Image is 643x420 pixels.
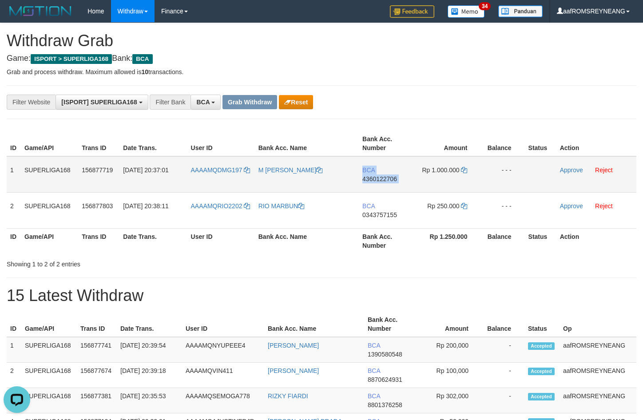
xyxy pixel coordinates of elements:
td: Rp 302,000 [418,388,482,413]
button: Reset [279,95,313,109]
td: 1 [7,337,21,363]
th: Amount [414,131,480,156]
th: User ID [187,228,255,254]
span: AAAAMQRIO2202 [191,202,242,210]
th: Date Trans. [117,312,182,337]
td: - [482,388,524,413]
td: - [482,337,524,363]
span: 156877719 [82,166,113,174]
span: BCA [132,54,152,64]
td: 2 [7,192,21,228]
span: Copy 0343757155 to clipboard [362,211,397,218]
th: ID [7,312,21,337]
th: Rp 1.250.000 [414,228,480,254]
span: ISPORT > SUPERLIGA168 [31,54,112,64]
th: Status [524,312,560,337]
td: - - - [480,192,524,228]
a: Approve [560,202,583,210]
th: Bank Acc. Number [359,131,414,156]
span: Accepted [528,342,555,350]
th: Game/API [21,312,77,337]
th: Bank Acc. Name [255,131,359,156]
div: Filter Website [7,95,56,110]
th: Bank Acc. Name [255,228,359,254]
td: Rp 200,000 [418,337,482,363]
a: Copy 250000 to clipboard [461,202,467,210]
img: Feedback.jpg [390,5,434,18]
th: Game/API [21,228,78,254]
span: Accepted [528,368,555,375]
a: Reject [595,166,613,174]
th: User ID [187,131,255,156]
span: AAAAMQDMG197 [191,166,242,174]
td: 1 [7,156,21,193]
th: Op [560,312,636,337]
span: [DATE] 20:38:11 [123,202,168,210]
td: AAAAMQVIN411 [182,363,264,388]
span: 34 [479,2,491,10]
strong: 10 [141,68,148,75]
span: BCA [362,202,375,210]
button: Grab Withdraw [222,95,277,109]
a: AAAAMQRIO2202 [191,202,250,210]
th: ID [7,131,21,156]
td: [DATE] 20:39:18 [117,363,182,388]
span: Accepted [528,393,555,400]
td: - - - [480,156,524,193]
th: User ID [182,312,264,337]
td: [DATE] 20:39:54 [117,337,182,363]
a: [PERSON_NAME] [268,367,319,374]
th: Game/API [21,131,78,156]
th: Status [525,228,556,254]
span: Copy 4360122706 to clipboard [362,175,397,182]
a: Copy 1000000 to clipboard [461,166,467,174]
td: SUPERLIGA168 [21,192,78,228]
th: Action [556,131,636,156]
td: [DATE] 20:35:53 [117,388,182,413]
span: BCA [196,99,210,106]
td: 156877381 [77,388,117,413]
a: Approve [560,166,583,174]
th: Bank Acc. Name [264,312,364,337]
td: SUPERLIGA168 [21,156,78,193]
td: Rp 100,000 [418,363,482,388]
div: Showing 1 to 2 of 2 entries [7,256,261,269]
th: Date Trans. [119,131,187,156]
span: Copy 1390580548 to clipboard [368,351,402,358]
h1: Withdraw Grab [7,32,636,50]
td: AAAAMQSEMOGA778 [182,388,264,413]
td: aafROMSREYNEANG [560,337,636,363]
span: Copy 8870624931 to clipboard [368,376,402,383]
td: 2 [7,363,21,388]
a: RIO MARBUN [258,202,304,210]
a: [PERSON_NAME] [268,342,319,349]
span: 156877803 [82,202,113,210]
span: Rp 250.000 [427,202,459,210]
th: Action [556,228,636,254]
a: M [PERSON_NAME] [258,166,323,174]
td: - [482,363,524,388]
span: BCA [362,166,375,174]
th: Date Trans. [119,228,187,254]
th: Balance [482,312,524,337]
span: BCA [368,342,380,349]
th: Balance [480,131,524,156]
span: BCA [368,392,380,400]
td: SUPERLIGA168 [21,363,77,388]
span: Rp 1.000.000 [422,166,459,174]
span: [DATE] 20:37:01 [123,166,168,174]
th: ID [7,228,21,254]
td: aafROMSREYNEANG [560,363,636,388]
h1: 15 Latest Withdraw [7,287,636,305]
button: [ISPORT] SUPERLIGA168 [56,95,148,110]
td: SUPERLIGA168 [21,337,77,363]
td: aafROMSREYNEANG [560,388,636,413]
td: 156877674 [77,363,117,388]
th: Status [525,131,556,156]
th: Bank Acc. Number [359,228,414,254]
div: Filter Bank [150,95,191,110]
th: Trans ID [78,131,119,156]
td: 156877741 [77,337,117,363]
td: SUPERLIGA168 [21,388,77,413]
a: Reject [595,202,613,210]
